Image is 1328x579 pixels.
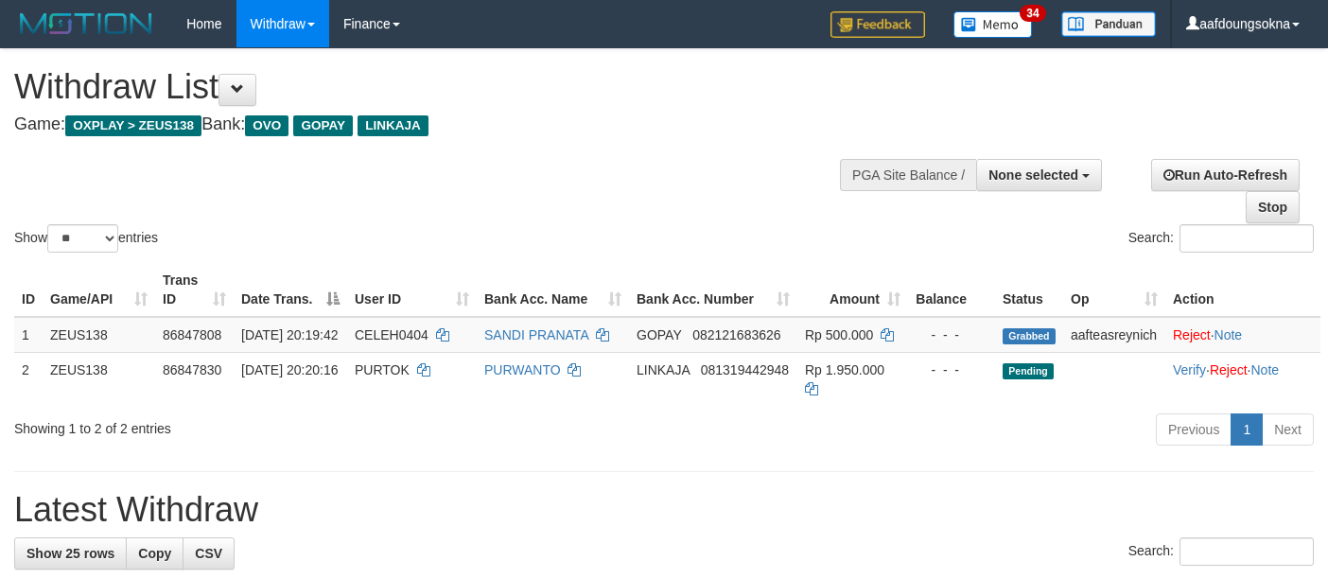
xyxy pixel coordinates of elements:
span: Copy [138,546,171,561]
span: CSV [195,546,222,561]
h1: Withdraw List [14,68,866,106]
img: Feedback.jpg [830,11,925,38]
span: OXPLAY > ZEUS138 [65,115,201,136]
a: CSV [183,537,235,570]
th: Bank Acc. Number: activate to sort column ascending [629,263,797,317]
span: None selected [988,167,1078,183]
input: Search: [1179,224,1314,253]
a: 1 [1231,413,1263,446]
td: 2 [14,352,43,406]
h4: Game: Bank: [14,115,866,134]
span: LINKAJA [358,115,428,136]
a: Next [1262,413,1314,446]
td: · [1165,317,1320,353]
td: 1 [14,317,43,353]
span: Rp 500.000 [805,327,873,342]
h1: Latest Withdraw [14,491,1314,529]
th: User ID: activate to sort column ascending [347,263,477,317]
span: Rp 1.950.000 [805,362,884,377]
span: Pending [1003,363,1054,379]
label: Show entries [14,224,158,253]
th: Balance [908,263,995,317]
span: 86847830 [163,362,221,377]
span: Copy 081319442948 to clipboard [701,362,789,377]
div: - - - [916,325,987,344]
label: Search: [1128,537,1314,566]
a: Run Auto-Refresh [1151,159,1300,191]
th: Game/API: activate to sort column ascending [43,263,155,317]
th: Status [995,263,1063,317]
span: PURTOK [355,362,410,377]
span: CELEH0404 [355,327,428,342]
span: Grabbed [1003,328,1056,344]
select: Showentries [47,224,118,253]
th: Action [1165,263,1320,317]
span: [DATE] 20:19:42 [241,327,338,342]
td: ZEUS138 [43,317,155,353]
img: MOTION_logo.png [14,9,158,38]
span: Copy 082121683626 to clipboard [692,327,780,342]
td: aafteasreynich [1063,317,1165,353]
th: Trans ID: activate to sort column ascending [155,263,234,317]
span: 86847808 [163,327,221,342]
input: Search: [1179,537,1314,566]
img: Button%20Memo.svg [953,11,1033,38]
img: panduan.png [1061,11,1156,37]
span: 34 [1020,5,1045,22]
th: Bank Acc. Name: activate to sort column ascending [477,263,629,317]
a: Reject [1210,362,1248,377]
span: GOPAY [293,115,353,136]
span: LINKAJA [637,362,690,377]
div: Showing 1 to 2 of 2 entries [14,412,539,438]
a: Note [1214,327,1243,342]
a: Stop [1246,191,1300,223]
a: SANDI PRANATA [484,327,588,342]
a: Note [1250,362,1279,377]
th: Amount: activate to sort column ascending [797,263,908,317]
th: Op: activate to sort column ascending [1063,263,1165,317]
button: None selected [976,159,1102,191]
a: PURWANTO [484,362,561,377]
span: [DATE] 20:20:16 [241,362,338,377]
a: Copy [126,537,183,570]
td: ZEUS138 [43,352,155,406]
td: · · [1165,352,1320,406]
a: Reject [1173,327,1211,342]
div: PGA Site Balance / [840,159,976,191]
th: Date Trans.: activate to sort column descending [234,263,347,317]
span: OVO [245,115,288,136]
label: Search: [1128,224,1314,253]
a: Previous [1156,413,1232,446]
span: GOPAY [637,327,681,342]
span: Show 25 rows [26,546,114,561]
a: Verify [1173,362,1206,377]
div: - - - [916,360,987,379]
a: Show 25 rows [14,537,127,570]
th: ID [14,263,43,317]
